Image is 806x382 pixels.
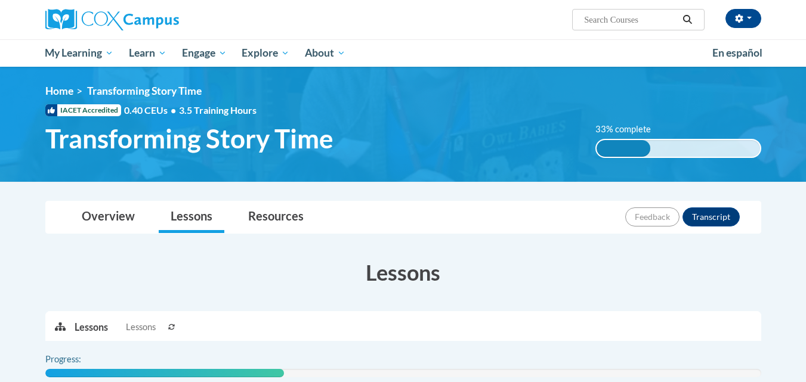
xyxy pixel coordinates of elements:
[38,39,122,67] a: My Learning
[179,104,257,116] span: 3.5 Training Hours
[159,201,224,233] a: Lessons
[45,123,333,154] span: Transforming Story Time
[236,201,316,233] a: Resources
[171,104,176,116] span: •
[597,140,650,157] div: 33% complete
[174,39,234,67] a: Engage
[242,46,289,60] span: Explore
[297,39,353,67] a: About
[45,9,272,30] a: Cox Campus
[70,201,147,233] a: Overview
[45,85,73,97] a: Home
[126,321,156,334] span: Lessons
[625,207,680,226] button: Feedback
[45,257,761,287] h3: Lessons
[725,9,761,28] button: Account Settings
[305,46,345,60] span: About
[45,104,121,116] span: IACET Accredited
[87,85,202,97] span: Transforming Story Time
[583,13,678,27] input: Search Courses
[27,39,779,67] div: Main menu
[121,39,174,67] a: Learn
[705,41,770,66] a: En español
[124,104,179,117] span: 0.40 CEUs
[45,353,114,366] label: Progress:
[45,46,113,60] span: My Learning
[678,13,696,27] button: Search
[45,9,179,30] img: Cox Campus
[712,46,762,59] span: En español
[75,321,108,334] p: Lessons
[683,207,740,226] button: Transcript
[129,46,166,60] span: Learn
[234,39,297,67] a: Explore
[182,46,227,60] span: Engage
[595,123,664,136] label: 33% complete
